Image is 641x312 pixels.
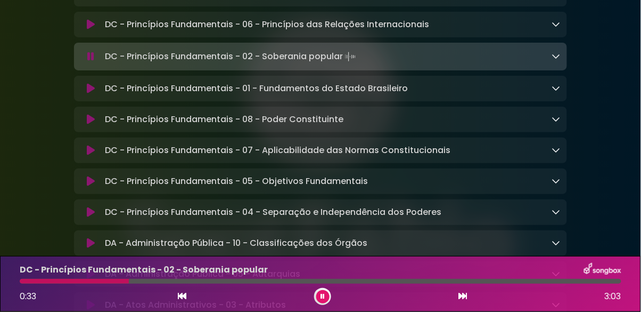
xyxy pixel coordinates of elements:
[105,175,368,188] p: DC - Princípios Fundamentais - 05 - Objetivos Fundamentais
[105,49,358,64] p: DC - Princípios Fundamentais - 02 - Soberania popular
[605,290,621,303] span: 3:03
[20,263,268,276] p: DC - Princípios Fundamentais - 02 - Soberania popular
[105,18,429,31] p: DC - Princípios Fundamentais - 06 - Princípios das Relações Internacionais
[105,113,343,126] p: DC - Princípios Fundamentais - 08 - Poder Constituinte
[105,144,450,157] p: DC - Princípios Fundamentais - 07 - Aplicabilidade das Normas Constitucionais
[105,237,367,250] p: DA - Administração Pública - 10 - Classificações dos Órgãos
[343,49,358,64] img: waveform4.gif
[105,82,408,95] p: DC - Princípios Fundamentais - 01 - Fundamentos do Estado Brasileiro
[584,263,621,277] img: songbox-logo-white.png
[105,206,441,219] p: DC - Princípios Fundamentais - 04 - Separação e Independência dos Poderes
[20,290,36,302] span: 0:33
